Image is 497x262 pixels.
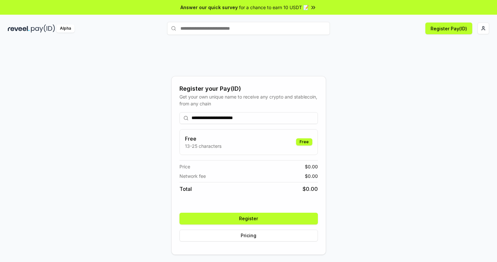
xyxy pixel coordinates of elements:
[303,185,318,193] span: $ 0.00
[31,24,55,33] img: pay_id
[179,93,318,107] div: Get your own unique name to receive any crypto and stablecoin, from any chain
[179,173,206,179] span: Network fee
[179,163,190,170] span: Price
[179,213,318,224] button: Register
[56,24,75,33] div: Alpha
[185,135,221,143] h3: Free
[180,4,238,11] span: Answer our quick survey
[179,185,192,193] span: Total
[179,84,318,93] div: Register your Pay(ID)
[185,143,221,149] p: 13-25 characters
[305,163,318,170] span: $ 0.00
[8,24,30,33] img: reveel_dark
[179,230,318,241] button: Pricing
[425,23,472,34] button: Register Pay(ID)
[296,138,312,146] div: Free
[239,4,309,11] span: for a chance to earn 10 USDT 📝
[305,173,318,179] span: $ 0.00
